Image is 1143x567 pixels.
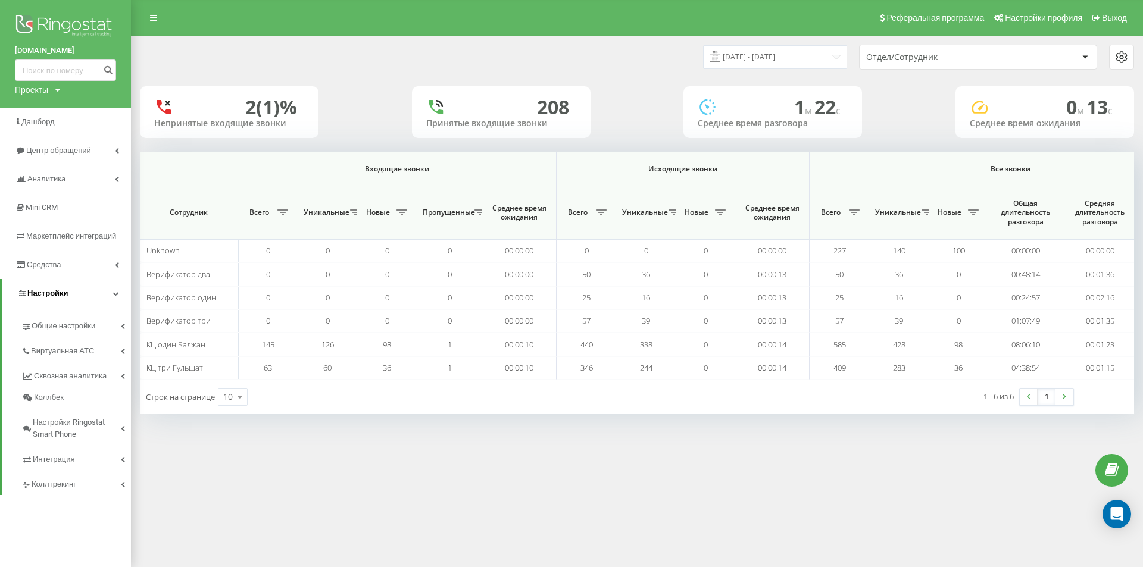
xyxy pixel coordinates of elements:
span: Реферальная программа [886,13,984,23]
span: 0 [957,315,961,326]
td: 00:01:35 [1063,309,1137,333]
span: 36 [383,362,391,373]
span: 0 [448,269,452,280]
span: 22 [814,94,841,120]
span: 0 [704,245,708,256]
a: Общие настройки [21,312,131,337]
span: 0 [704,315,708,326]
div: 2 (1)% [245,96,297,118]
span: Аналитика [27,174,65,183]
span: 0 [957,269,961,280]
td: 00:00:13 [735,309,810,333]
span: Уникальные [622,208,665,217]
span: c [836,104,841,117]
span: 0 [644,245,648,256]
span: Средняя длительность разговора [1072,199,1128,227]
td: 00:00:00 [735,239,810,262]
span: 0 [385,245,389,256]
span: 63 [264,362,272,373]
span: 283 [893,362,905,373]
span: 0 [326,315,330,326]
span: м [1077,104,1086,117]
span: 39 [642,315,650,326]
td: 00:01:15 [1063,356,1137,380]
span: 346 [580,362,593,373]
span: 1 [448,339,452,350]
td: 00:00:00 [988,239,1063,262]
img: Ringostat logo [15,12,116,42]
td: 00:00:14 [735,356,810,380]
span: Уникальные [304,208,346,217]
div: Принятые входящие звонки [426,118,576,129]
span: Unknown [146,245,180,256]
div: Open Intercom Messenger [1103,500,1131,528]
span: Общая длительность разговора [997,199,1054,227]
span: 0 [957,292,961,303]
span: 227 [833,245,846,256]
span: 428 [893,339,905,350]
a: Настройки Ringostat Smart Phone [21,408,131,445]
td: 00:48:14 [988,262,1063,286]
span: 0 [266,245,270,256]
span: 0 [266,269,270,280]
span: 50 [835,269,844,280]
span: 0 [1066,94,1086,120]
span: 36 [954,362,963,373]
span: КЦ три Гульшат [146,362,203,373]
span: КЦ один Балжан [146,339,205,350]
td: 04:38:54 [988,356,1063,380]
span: 0 [585,245,589,256]
span: Коллбек [34,391,64,403]
span: Настройки профиля [1005,13,1082,23]
span: 100 [952,245,965,256]
td: 00:00:00 [1063,239,1137,262]
td: 00:01:23 [1063,333,1137,356]
td: 00:00:14 [735,333,810,356]
span: Новые [935,208,964,217]
span: 0 [266,292,270,303]
span: 16 [895,292,903,303]
td: 00:00:13 [735,286,810,309]
span: 50 [582,269,591,280]
span: 25 [835,292,844,303]
a: Виртуальная АТС [21,337,131,362]
span: Новые [682,208,711,217]
a: [DOMAIN_NAME] [15,45,116,57]
span: 585 [833,339,846,350]
span: 0 [326,292,330,303]
a: Интеграция [21,445,131,470]
span: 0 [704,362,708,373]
span: 36 [895,269,903,280]
span: Верификатор два [146,269,210,280]
td: 00:00:00 [482,262,557,286]
span: 0 [385,269,389,280]
span: 0 [385,292,389,303]
td: 01:07:49 [988,309,1063,333]
span: Строк на странице [146,391,215,402]
td: 00:01:36 [1063,262,1137,286]
span: Всего [563,208,592,217]
td: 00:00:00 [482,286,557,309]
td: 00:00:00 [482,239,557,262]
span: 440 [580,339,593,350]
span: 98 [383,339,391,350]
div: Среднее время разговора [698,118,848,129]
span: Коллтрекинг [32,478,76,490]
span: Среднее время ожидания [744,203,800,222]
span: Новые [363,208,393,217]
span: Общие настройки [32,320,95,332]
span: 126 [321,339,334,350]
td: 00:00:10 [482,356,557,380]
span: 39 [895,315,903,326]
div: Проекты [15,84,48,96]
span: 36 [642,269,650,280]
a: Сквозная аналитика [21,362,131,387]
span: Среднее время ожидания [491,203,547,222]
span: Верификатор три [146,315,211,326]
span: 409 [833,362,846,373]
div: Среднее время ожидания [970,118,1120,129]
span: 0 [448,245,452,256]
input: Поиск по номеру [15,59,116,81]
span: 0 [704,339,708,350]
span: Настройки [27,289,68,297]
